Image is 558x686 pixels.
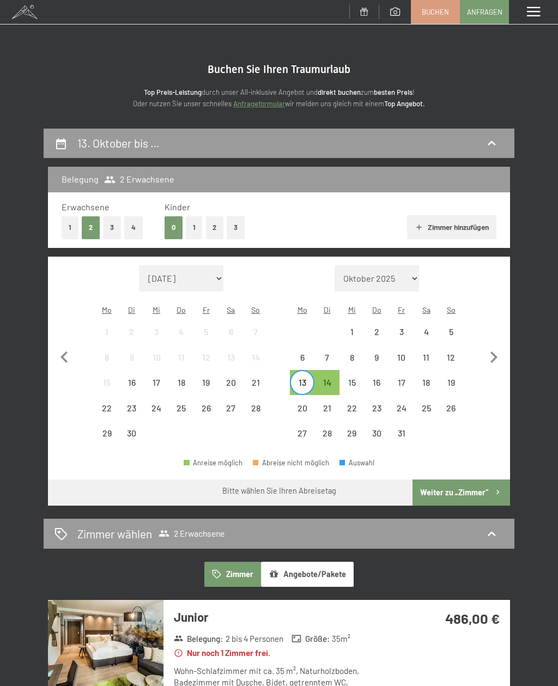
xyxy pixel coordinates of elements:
[193,319,219,344] div: Fri Sep 05 2025
[244,396,269,421] div: Abreise nicht möglich
[145,378,168,401] div: 17
[144,345,169,370] div: Wed Sep 10 2025
[290,345,315,370] div: Abreise nicht möglich
[120,404,143,427] div: 23
[411,1,459,23] a: Buchen
[365,319,390,344] div: Abreise nicht möglich
[414,396,439,421] div: Abreise nicht möglich
[339,370,365,395] div: Abreise nicht möglich
[119,370,144,395] div: Tue Sep 16 2025
[390,327,413,350] div: 3
[227,216,245,239] button: 3
[204,562,261,587] button: Zimmer
[332,633,350,645] span: 35 m²
[120,327,143,350] div: 2
[169,319,194,344] div: Thu Sep 04 2025
[314,345,339,370] div: Tue Oct 07 2025
[206,216,224,239] button: 2
[219,396,244,421] div: Abreise nicht möglich
[365,319,390,344] div: Thu Oct 02 2025
[415,404,438,427] div: 25
[341,378,363,401] div: 15
[366,378,389,401] div: 16
[102,305,112,314] abbr: Montag
[77,136,160,150] h2: 13. Oktober bis …
[94,370,119,395] div: Mon Sep 15 2025
[177,305,186,314] abbr: Donnerstag
[186,216,203,239] button: 1
[220,353,242,376] div: 13
[339,345,365,370] div: Wed Oct 08 2025
[145,353,168,376] div: 10
[339,421,365,446] div: Wed Oct 29 2025
[372,305,381,314] abbr: Donnerstag
[339,421,365,446] div: Abreise nicht möglich
[415,378,438,401] div: 18
[439,319,464,344] div: Sun Oct 05 2025
[193,396,219,421] div: Fri Sep 26 2025
[339,345,365,370] div: Abreise nicht möglich
[414,396,439,421] div: Sat Oct 25 2025
[119,319,144,344] div: Abreise nicht möglich
[95,429,118,452] div: 29
[219,396,244,421] div: Sat Sep 27 2025
[341,327,363,350] div: 1
[120,429,143,452] div: 30
[94,319,119,344] div: Abreise nicht möglich
[314,370,339,395] div: Abreise möglich
[341,429,363,452] div: 29
[193,370,219,395] div: Abreise nicht möglich
[389,396,414,421] div: Fri Oct 24 2025
[94,396,119,421] div: Abreise nicht möglich
[414,345,439,370] div: Sat Oct 11 2025
[77,526,152,542] h2: Zimmer wählen
[119,396,144,421] div: Abreise nicht möglich
[169,345,194,370] div: Abreise nicht möglich
[244,396,269,421] div: Sun Sep 28 2025
[193,319,219,344] div: Abreise nicht möglich
[290,396,315,421] div: Mon Oct 20 2025
[165,216,183,239] button: 0
[366,353,389,376] div: 9
[298,305,307,314] abbr: Montag
[244,345,269,370] div: Abreise nicht möglich
[366,404,389,427] div: 23
[145,327,168,350] div: 3
[169,396,194,421] div: Abreise nicht möglich
[119,421,144,446] div: Abreise nicht möglich
[389,319,414,344] div: Fri Oct 03 2025
[253,459,329,466] div: Abreise nicht möglich
[365,396,390,421] div: Abreise nicht möglich
[365,370,390,395] div: Thu Oct 16 2025
[94,421,119,446] div: Mon Sep 29 2025
[53,265,76,446] button: Vorheriger Monat
[348,305,356,314] abbr: Mittwoch
[314,396,339,421] div: Tue Oct 21 2025
[120,353,143,376] div: 9
[365,345,390,370] div: Abreise nicht möglich
[144,319,169,344] div: Abreise nicht möglich
[227,305,235,314] abbr: Samstag
[314,370,339,395] div: Tue Oct 14 2025
[62,173,99,185] h3: Belegung
[244,319,269,344] div: Sun Sep 07 2025
[144,345,169,370] div: Abreise nicht möglich
[318,88,361,96] strong: direkt buchen
[219,345,244,370] div: Sat Sep 13 2025
[339,319,365,344] div: Abreise nicht möglich
[366,327,389,350] div: 2
[94,319,119,344] div: Mon Sep 01 2025
[439,319,464,344] div: Abreise nicht möglich
[251,305,260,314] abbr: Sonntag
[159,528,225,539] span: 2 Erwachsene
[222,485,336,496] div: Bitte wählen Sie Ihren Abreisetag
[415,327,438,350] div: 4
[82,216,100,239] button: 2
[169,396,194,421] div: Thu Sep 25 2025
[144,319,169,344] div: Wed Sep 03 2025
[94,370,119,395] div: Abreise nicht möglich
[316,378,338,401] div: 14
[208,63,350,76] span: Buchen Sie Ihren Traumurlaub
[94,396,119,421] div: Mon Sep 22 2025
[291,353,314,376] div: 6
